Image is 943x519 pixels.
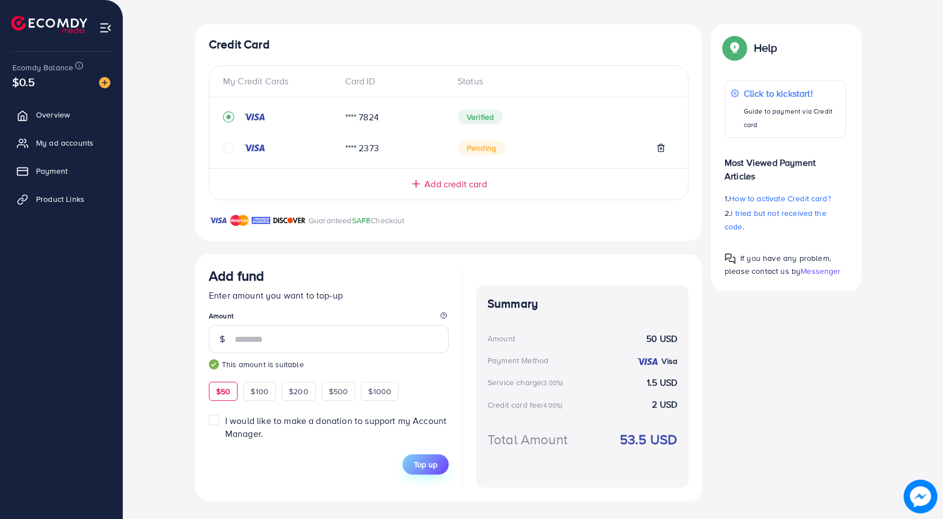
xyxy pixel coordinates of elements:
[8,132,114,154] a: My ad accounts
[458,110,503,124] span: Verified
[12,74,35,90] span: $0.5
[8,103,114,126] a: Overview
[273,214,306,227] img: brand
[209,288,449,302] p: Enter amount you want to top-up
[252,214,270,227] img: brand
[801,265,841,277] span: Messenger
[652,398,677,411] strong: 2 USD
[368,386,391,397] span: $1000
[725,38,745,58] img: Popup guide
[542,378,563,387] small: (3.00%)
[223,111,234,123] svg: record circle
[424,178,486,191] span: Add credit card
[488,399,566,410] div: Credit card fee
[725,252,831,277] span: If you have any problem, please contact us by
[449,75,674,88] div: Status
[209,359,219,369] img: guide
[646,332,677,345] strong: 50 USD
[329,386,348,397] span: $500
[36,165,68,177] span: Payment
[904,480,937,513] img: image
[209,214,227,227] img: brand
[541,401,562,410] small: (4.00%)
[251,386,269,397] span: $100
[36,109,70,120] span: Overview
[225,414,446,440] span: I would like to make a donation to support my Account Manager.
[289,386,309,397] span: $200
[662,355,677,367] strong: Visa
[488,430,567,449] div: Total Amount
[243,143,266,152] img: credit
[99,21,112,34] img: menu
[458,141,505,155] span: Pending
[725,192,846,205] p: 1.
[209,268,264,284] h3: Add fund
[11,16,87,33] img: logo
[647,376,677,389] strong: 1.5 USD
[243,112,266,121] img: credit
[725,253,736,264] img: Popup guide
[729,193,830,204] span: How to activate Credit card?
[309,214,405,227] p: Guaranteed Checkout
[725,147,846,183] p: Most Viewed Payment Articles
[636,357,659,366] img: credit
[8,160,114,182] a: Payment
[216,386,230,397] span: $50
[725,206,846,233] p: 2.
[36,137,93,148] span: My ad accounts
[230,214,249,227] img: brand
[488,355,548,366] div: Payment Method
[336,75,449,88] div: Card ID
[223,75,336,88] div: My Credit Cards
[725,207,826,232] span: I tried but not received the code.
[209,38,689,52] h4: Credit Card
[403,454,449,475] button: Top up
[488,297,677,311] h4: Summary
[488,377,566,388] div: Service charge
[209,311,449,325] legend: Amount
[754,41,777,55] p: Help
[488,333,515,344] div: Amount
[36,193,84,205] span: Product Links
[744,105,840,132] p: Guide to payment via Credit card
[8,188,114,210] a: Product Links
[99,77,110,88] img: image
[744,87,840,100] p: Click to kickstart!
[352,215,371,226] span: SAFE
[620,430,677,449] strong: 53.5 USD
[209,359,449,370] small: This amount is suitable
[414,459,437,470] span: Top up
[12,62,73,73] span: Ecomdy Balance
[223,142,234,154] svg: circle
